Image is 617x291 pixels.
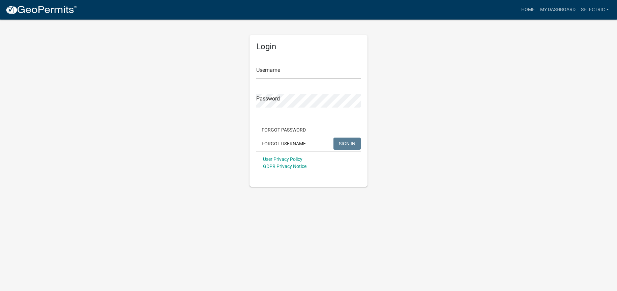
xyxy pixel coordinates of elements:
[256,42,361,52] h5: Login
[339,141,355,146] span: SIGN IN
[263,156,302,162] a: User Privacy Policy
[333,138,361,150] button: SIGN IN
[578,3,612,16] a: Selectric
[519,3,537,16] a: Home
[263,164,306,169] a: GDPR Privacy Notice
[537,3,578,16] a: My Dashboard
[256,124,311,136] button: Forgot Password
[256,138,311,150] button: Forgot Username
